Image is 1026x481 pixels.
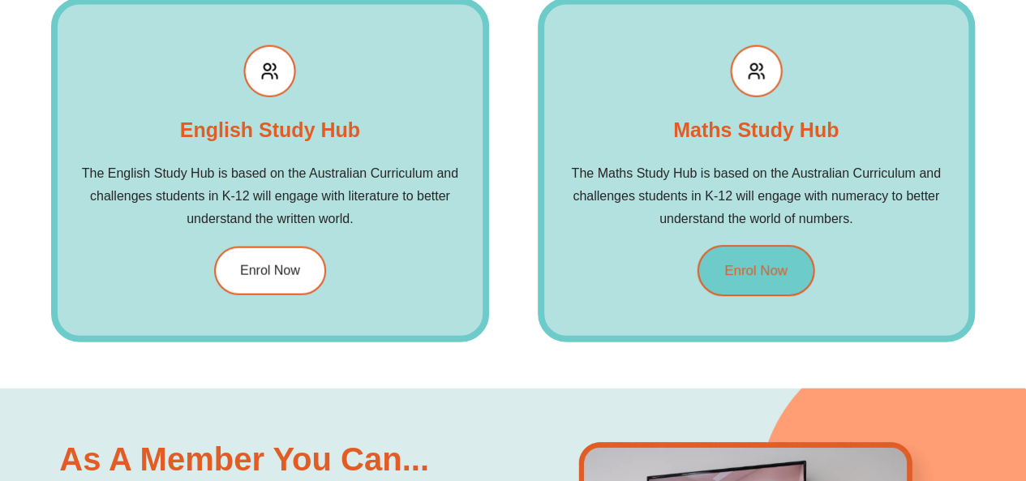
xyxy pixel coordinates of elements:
span: Enrol Now [724,264,788,277]
iframe: Chat Widget [756,298,1026,481]
a: Enrol Now [214,247,326,295]
a: Enrol Now [698,245,815,296]
h2: The Maths Study Hub is based on the Australian Curriculum and challenges students in K-12 will en... [544,162,968,230]
h2: The English Study Hub is based on the Australian Curriculum and challenges students in K-12 will ... [58,162,482,230]
h2: English Study Hub [180,114,360,146]
h2: Maths Study Hub [673,114,839,146]
span: Enrol Now [240,264,300,277]
h2: As a Member You Can... [59,443,504,475]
